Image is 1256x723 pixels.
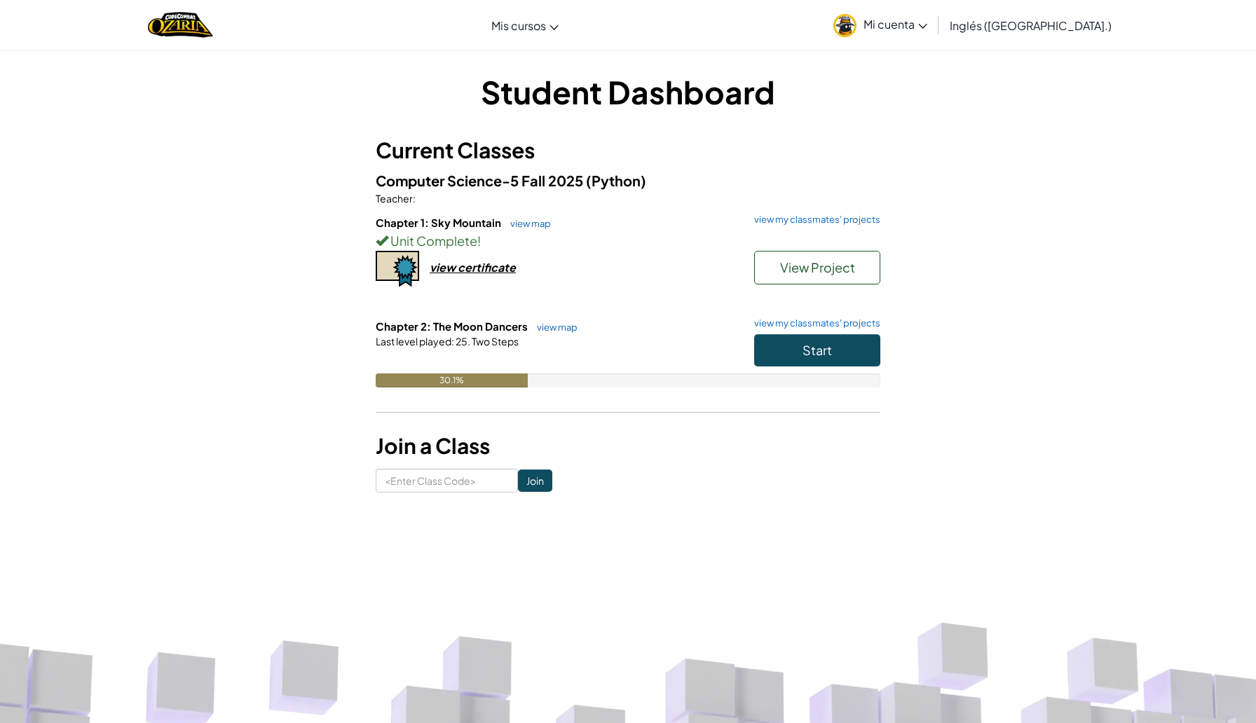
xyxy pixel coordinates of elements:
span: Two Steps [470,335,519,347]
input: <Enter Class Code> [376,469,518,493]
div: 30.1% [376,373,528,387]
a: view my classmates' projects [747,215,880,224]
span: Chapter 1: Sky Mountain [376,216,503,229]
span: Computer Science-5 Fall 2025 [376,172,586,189]
span: : [413,192,416,205]
span: Last level played [376,335,451,347]
div: view certificate [430,260,516,275]
a: Mi cuenta [826,3,934,47]
input: Join [518,469,552,492]
font: Mi cuenta [863,17,915,32]
a: Logotipo de Ozaria de CodeCombat [148,11,213,39]
span: : [451,335,454,347]
button: Start [754,334,880,366]
span: View Project [780,259,855,275]
a: view map [503,218,551,229]
a: view map [530,322,578,333]
img: Hogar [148,11,213,39]
a: view certificate [376,260,516,275]
img: avatar [833,14,856,37]
span: (Python) [586,172,646,189]
font: Inglés ([GEOGRAPHIC_DATA].) [950,18,1112,33]
a: Mis cursos [484,6,566,44]
span: ! [477,233,481,249]
span: Teacher [376,192,413,205]
span: 25. [454,335,470,347]
button: View Project [754,251,880,284]
h1: Student Dashboard [376,70,880,113]
a: Inglés ([GEOGRAPHIC_DATA].) [943,6,1119,44]
img: certificate-icon.png [376,251,419,287]
h3: Current Classes [376,135,880,166]
span: Unit Complete [388,233,477,249]
a: view my classmates' projects [747,319,880,328]
span: Start [803,342,832,358]
h3: Join a Class [376,430,880,462]
span: Chapter 2: The Moon Dancers [376,319,530,333]
font: Mis cursos [491,18,546,33]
